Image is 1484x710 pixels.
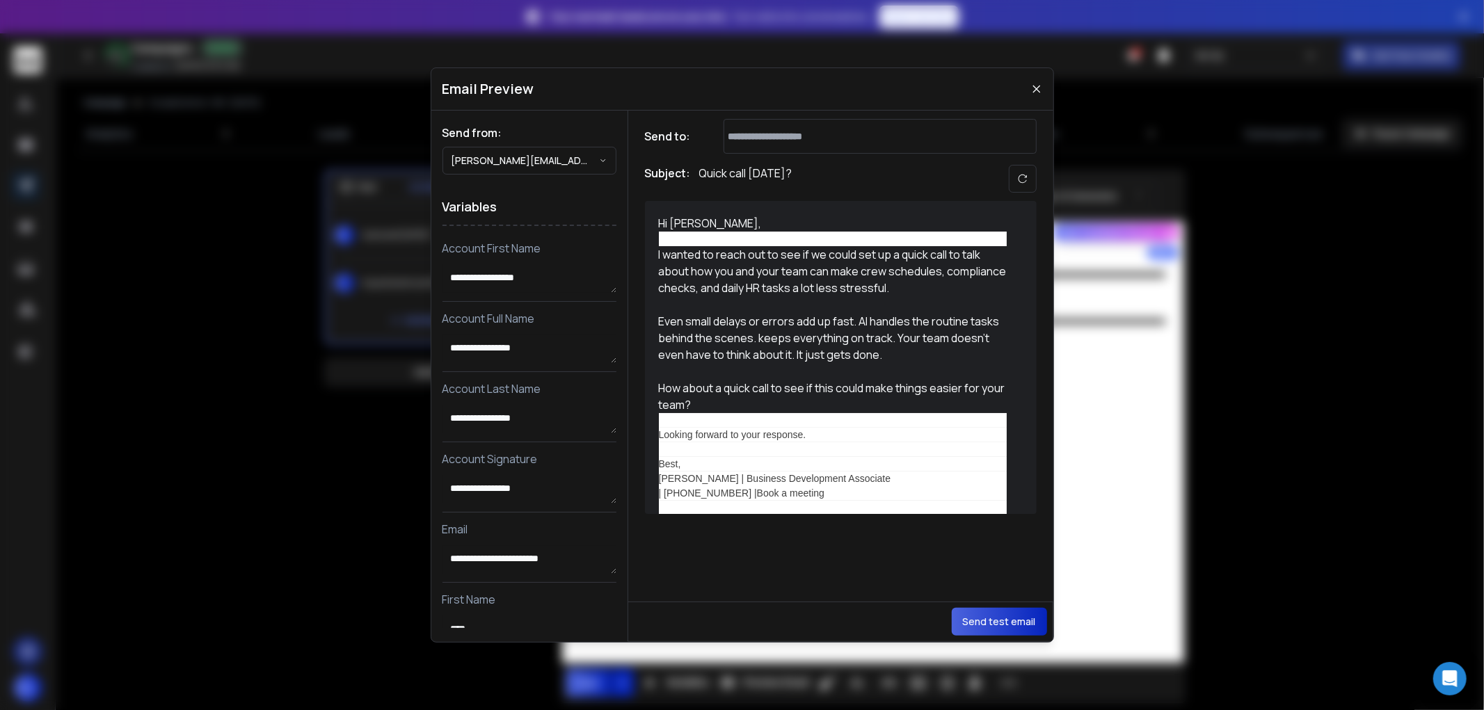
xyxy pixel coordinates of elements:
[659,428,1007,442] div: Looking forward to your response.
[757,487,824,499] a: Book a meeting
[442,240,616,257] p: Account First Name
[442,310,616,327] p: Account Full Name
[645,128,701,145] h1: Send to:
[659,215,1007,232] div: Hi [PERSON_NAME],
[1433,662,1467,695] div: Open Intercom Messenger
[442,451,616,467] p: Account Signature
[659,313,1007,363] div: Even small delays or errors add up fast. AI handles the routine tasks behind the scenes. keeps ev...
[659,471,1007,501] div: | [PHONE_NUMBER] |
[442,79,534,99] h1: Email Preview
[442,124,616,141] h1: Send from:
[659,246,1007,296] div: I wanted to reach out to see if we could set up a quick call to talk about how you and your team ...
[442,380,616,397] p: Account Last Name
[442,591,616,608] p: First Name
[952,608,1047,636] button: Send test email
[659,457,1007,471] div: Best,
[699,165,792,193] p: Quick call [DATE]?
[452,154,599,168] p: [PERSON_NAME][EMAIL_ADDRESS][DOMAIN_NAME]
[659,380,1007,413] div: How about a quick call to see if this could make things easier for your team?
[645,165,691,193] h1: Subject:
[442,188,616,226] h1: Variables
[442,521,616,538] p: Email
[659,471,1007,486] div: [PERSON_NAME] | Business Development Associate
